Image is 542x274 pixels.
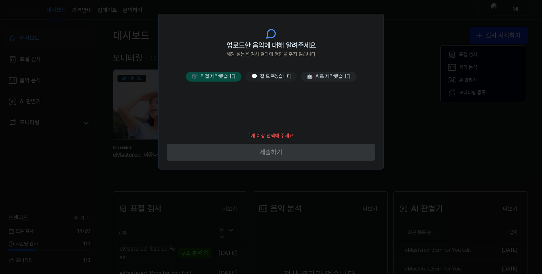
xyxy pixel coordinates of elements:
button: 🎼직접 제작했습니다 [186,72,241,82]
span: 해당 설문은 검사 결과에 영향을 주지 않습니다 [227,51,315,58]
span: 업로드한 음악에 대해 알려주세요 [227,40,316,51]
button: 💬잘 모르겠습니다 [246,72,297,82]
div: 1개 이상 선택해 주세요 [245,128,297,144]
span: 💬 [251,73,257,79]
span: 🤖 [307,73,313,79]
button: 🤖AI로 제작했습니다 [301,72,356,82]
span: 🎼 [192,73,198,79]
